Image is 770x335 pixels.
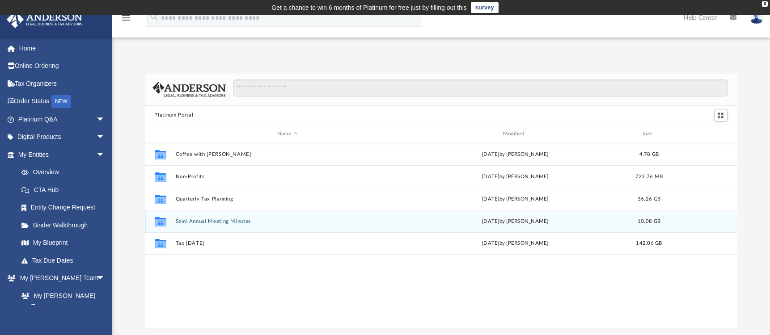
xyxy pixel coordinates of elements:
[175,174,399,180] button: Non-Profits
[233,80,727,96] input: Search files and folders
[6,75,118,92] a: Tax Organizers
[638,197,660,201] span: 36.26 GB
[6,128,118,146] a: Digital Productsarrow_drop_down
[403,195,627,203] div: [DATE] by [PERSON_NAME]
[638,219,660,224] span: 10.08 GB
[471,2,499,13] a: survey
[403,240,627,248] div: [DATE] by [PERSON_NAME]
[271,2,467,13] div: Get a chance to win 6 months of Platinum for free just by filling out this
[403,218,627,226] div: [DATE] by [PERSON_NAME]
[6,269,114,287] a: My [PERSON_NAME] Teamarrow_drop_down
[149,12,159,22] i: search
[6,110,118,128] a: Platinum Q&Aarrow_drop_down
[145,143,737,328] div: grid
[6,146,118,163] a: My Entitiesarrow_drop_down
[13,181,118,199] a: CTA Hub
[403,173,627,181] div: [DATE] by [PERSON_NAME]
[750,11,763,24] img: User Pic
[154,111,193,119] button: Platinum Portal
[714,109,728,121] button: Switch to Grid View
[121,13,131,23] i: menu
[96,269,114,288] span: arrow_drop_down
[6,57,118,75] a: Online Ordering
[639,152,659,157] span: 4.78 GB
[51,95,71,108] div: NEW
[635,174,662,179] span: 723.76 MB
[148,130,171,138] div: id
[762,1,768,7] div: close
[13,234,114,252] a: My Blueprint
[175,218,399,224] button: Semi Annual Meeting Minutes
[671,130,733,138] div: id
[96,128,114,147] span: arrow_drop_down
[403,151,627,159] div: [DATE] by [PERSON_NAME]
[6,92,118,111] a: Order StatusNEW
[13,251,118,269] a: Tax Due Dates
[631,130,667,138] div: Size
[175,151,399,157] button: Coffee with [PERSON_NAME]
[13,216,118,234] a: Binder Walkthrough
[13,163,118,181] a: Overview
[4,11,85,28] img: Anderson Advisors Platinum Portal
[175,241,399,247] button: Tax [DATE]
[13,199,118,217] a: Entity Change Request
[175,196,399,202] button: Quarterly Tax Planning
[6,39,118,57] a: Home
[175,130,399,138] div: Name
[13,287,110,315] a: My [PERSON_NAME] Team
[96,110,114,129] span: arrow_drop_down
[96,146,114,164] span: arrow_drop_down
[403,130,627,138] div: Modified
[121,17,131,23] a: menu
[636,241,662,246] span: 142.06 GB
